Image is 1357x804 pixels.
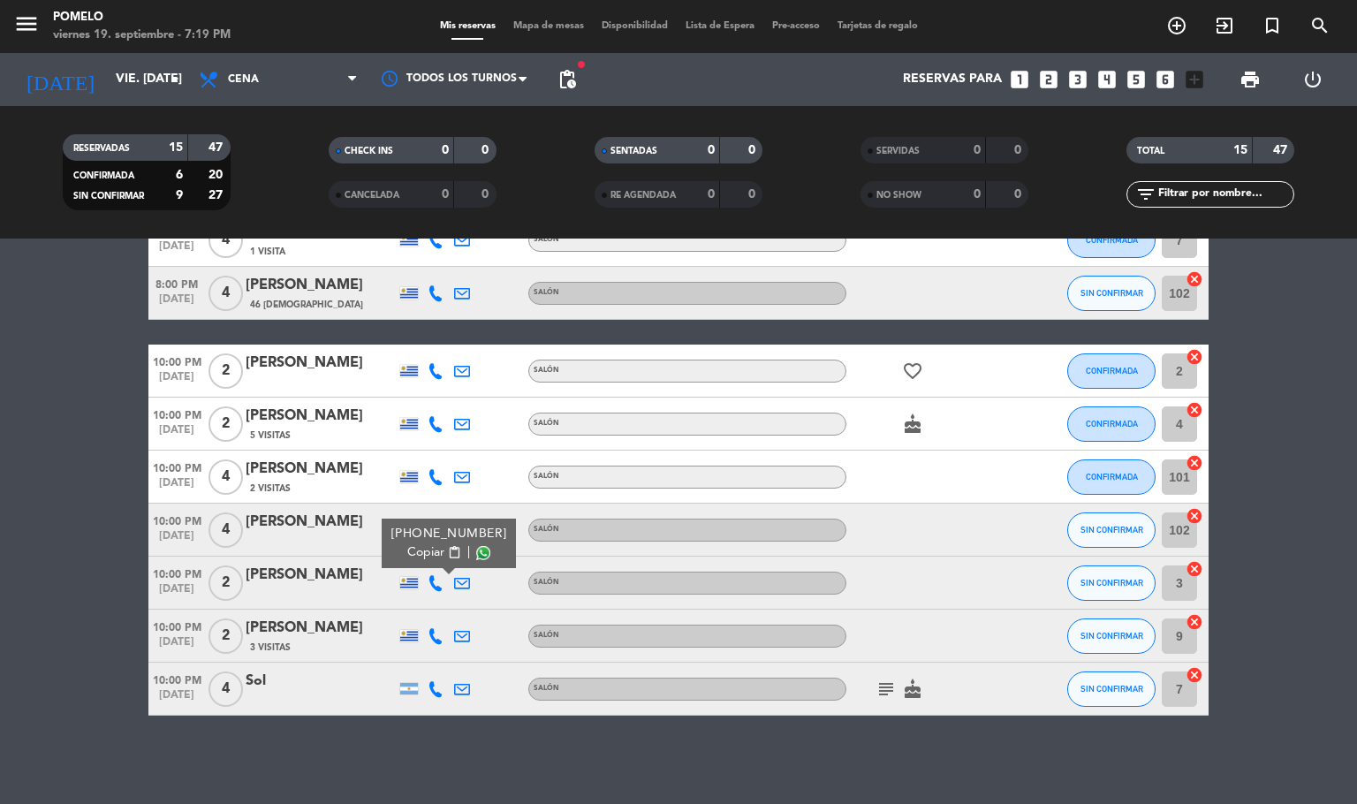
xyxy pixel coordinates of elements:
span: SIN CONFIRMAR [1080,631,1143,641]
button: SIN CONFIRMAR [1067,276,1156,311]
div: [PERSON_NAME] [246,564,396,587]
span: SIN CONFIRMAR [1080,684,1143,694]
i: looks_4 [1095,68,1118,91]
span: | [467,543,471,562]
span: [DATE] [148,293,205,314]
i: cancel [1186,348,1203,366]
div: [PERSON_NAME] [246,352,396,375]
i: power_settings_new [1302,69,1323,90]
span: Salón [534,685,559,692]
span: Mis reservas [431,21,504,31]
button: CONFIRMADA [1067,459,1156,495]
span: 1 Visita [250,245,285,259]
span: CHECK INS [345,147,393,155]
input: Filtrar por nombre... [1156,185,1293,204]
span: SIN CONFIRMAR [1080,578,1143,588]
span: [DATE] [148,424,205,444]
strong: 0 [748,144,759,156]
span: [DATE] [148,583,205,603]
strong: 0 [442,144,449,156]
button: CONFIRMADA [1067,353,1156,389]
span: CONFIRMADA [73,171,134,180]
span: Salón [534,526,559,533]
i: looks_6 [1154,68,1177,91]
span: Salón [534,473,559,480]
span: 10:00 PM [148,669,205,689]
span: Salón [534,579,559,586]
span: print [1239,69,1261,90]
div: [PERSON_NAME] [246,511,396,534]
span: Salón [534,236,559,243]
span: 10:00 PM [148,510,205,530]
strong: 0 [708,188,715,201]
span: 4 [208,512,243,548]
div: [PERSON_NAME] [246,617,396,640]
div: [PERSON_NAME] [246,458,396,481]
span: CONFIRMADA [1086,419,1138,429]
span: 2 [208,565,243,601]
span: TOTAL [1137,147,1164,155]
div: LOG OUT [1281,53,1344,106]
i: filter_list [1135,184,1156,205]
i: looks_3 [1066,68,1089,91]
strong: 20 [208,169,226,181]
span: 10:00 PM [148,616,205,636]
span: Copiar [407,543,444,562]
span: fiber_manual_record [576,59,587,70]
i: cancel [1186,507,1203,525]
span: SIN CONFIRMAR [73,192,144,201]
i: turned_in_not [1262,15,1283,36]
button: CONFIRMADA [1067,406,1156,442]
i: cancel [1186,401,1203,419]
span: content_paste [448,546,461,559]
span: [DATE] [148,240,205,261]
strong: 0 [708,144,715,156]
span: [DATE] [148,530,205,550]
span: [DATE] [148,371,205,391]
div: [PHONE_NUMBER] [391,525,507,543]
i: search [1309,15,1330,36]
span: 4 [208,459,243,495]
span: [DATE] [148,636,205,656]
i: subject [876,679,897,700]
strong: 6 [176,169,183,181]
div: Sol [246,670,396,693]
span: 10:00 PM [148,404,205,424]
strong: 47 [208,141,226,154]
button: menu [13,11,40,43]
i: cake [902,679,923,700]
i: cake [902,413,923,435]
span: SENTADAS [610,147,657,155]
button: SIN CONFIRMAR [1067,618,1156,654]
span: 4 [208,223,243,258]
span: Salón [534,420,559,427]
span: pending_actions [557,69,578,90]
strong: 9 [176,189,183,201]
i: add_box [1183,68,1206,91]
span: NO SHOW [876,191,921,200]
div: [PERSON_NAME] [246,274,396,297]
span: CONFIRMADA [1086,366,1138,375]
span: 4 [208,671,243,707]
span: 2 [208,618,243,654]
span: 4 [208,276,243,311]
strong: 15 [1233,144,1247,156]
span: CONFIRMADA [1086,235,1138,245]
strong: 0 [974,188,981,201]
span: [DATE] [148,689,205,709]
strong: 0 [442,188,449,201]
button: CONFIRMADA [1067,223,1156,258]
div: Pomelo [53,9,231,27]
span: Salón [534,289,559,296]
strong: 27 [208,189,226,201]
strong: 0 [481,144,492,156]
button: SIN CONFIRMAR [1067,565,1156,601]
span: Disponibilidad [593,21,677,31]
strong: 0 [1014,188,1025,201]
span: Mapa de mesas [504,21,593,31]
strong: 0 [974,144,981,156]
i: cancel [1186,454,1203,472]
span: RE AGENDADA [610,191,676,200]
span: 2 Visitas [250,482,291,496]
span: CANCELADA [345,191,399,200]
